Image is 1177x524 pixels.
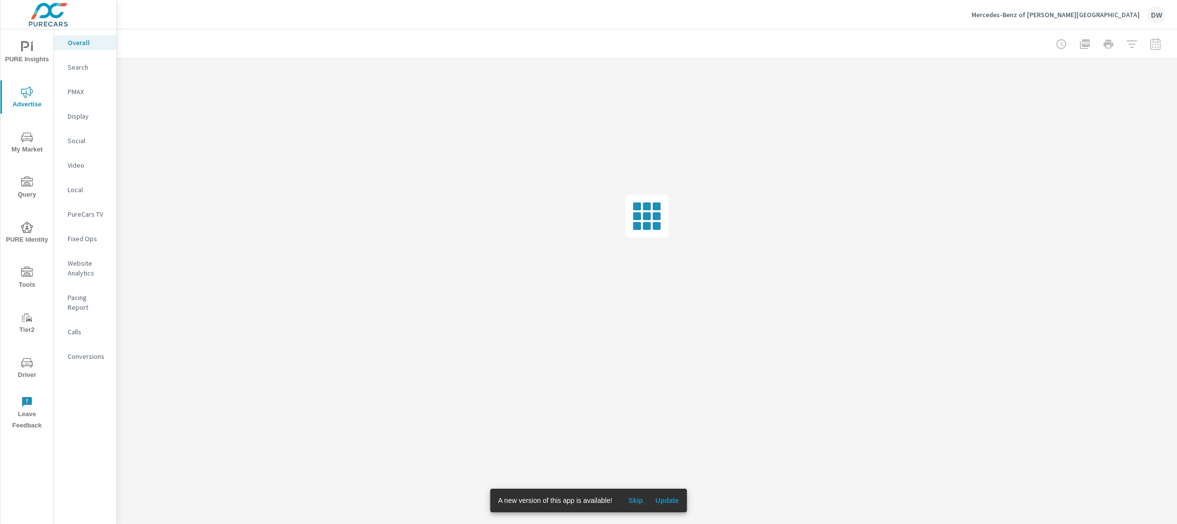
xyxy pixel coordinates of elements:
span: Driver [3,357,51,381]
div: Social [54,133,116,148]
p: Pacing Report [68,293,108,312]
span: PURE Identity [3,222,51,246]
span: Tools [3,267,51,291]
div: Calls [54,324,116,339]
span: A new version of this app is available! [498,497,613,504]
div: Overall [54,35,116,50]
p: Video [68,160,108,170]
div: Search [54,60,116,75]
span: Skip [624,496,647,505]
div: Pacing Report [54,290,116,315]
span: PURE Insights [3,41,51,65]
p: Overall [68,38,108,48]
div: Conversions [54,349,116,364]
div: nav menu [0,29,53,435]
p: Conversions [68,351,108,361]
p: Website Analytics [68,258,108,278]
span: Update [655,496,679,505]
span: Query [3,176,51,200]
p: Mercedes-Benz of [PERSON_NAME][GEOGRAPHIC_DATA] [972,10,1140,19]
div: Display [54,109,116,124]
span: Tier2 [3,312,51,336]
p: Social [68,136,108,146]
div: Website Analytics [54,256,116,280]
p: Fixed Ops [68,234,108,244]
p: Search [68,62,108,72]
p: Local [68,185,108,195]
div: Fixed Ops [54,231,116,246]
div: Video [54,158,116,173]
div: PureCars TV [54,207,116,222]
p: PMAX [68,87,108,97]
span: Advertise [3,86,51,110]
div: PMAX [54,84,116,99]
div: DW [1148,6,1165,24]
span: My Market [3,131,51,155]
span: Leave Feedback [3,396,51,431]
p: PureCars TV [68,209,108,219]
p: Display [68,111,108,121]
p: Calls [68,327,108,337]
button: Skip [620,493,651,508]
div: Local [54,182,116,197]
button: Update [651,493,683,508]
